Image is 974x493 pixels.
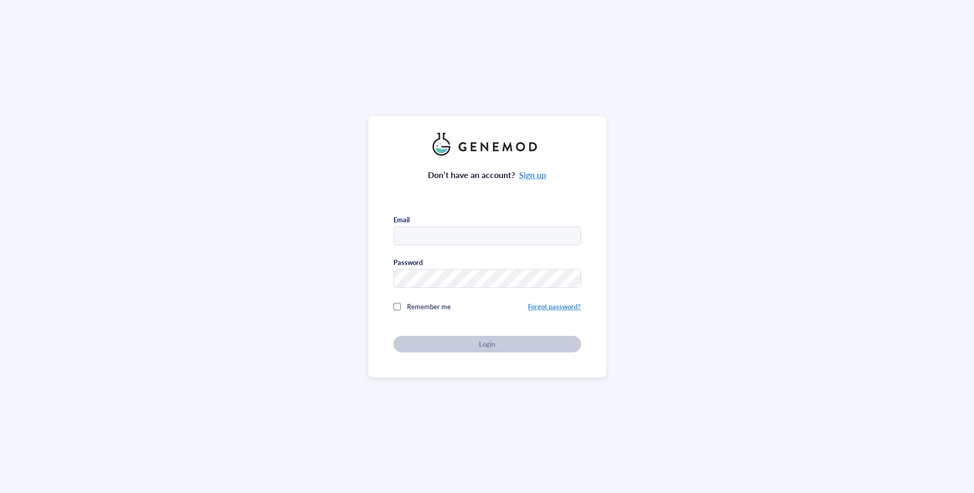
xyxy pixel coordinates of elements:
[407,301,451,311] span: Remember me
[528,301,581,311] a: Forgot password?
[393,258,423,267] div: Password
[433,133,542,156] img: genemod_logo_light-BcqUzbGq.png
[428,168,547,182] div: Don’t have an account?
[519,169,546,181] a: Sign up
[393,215,410,224] div: Email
